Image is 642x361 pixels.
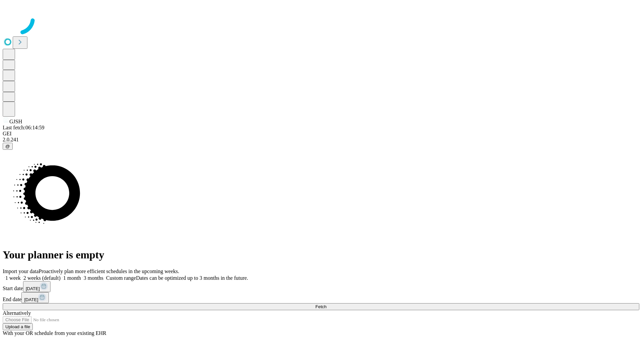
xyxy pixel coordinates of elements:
[5,144,10,149] span: @
[3,303,639,310] button: Fetch
[3,249,639,261] h1: Your planner is empty
[23,281,50,292] button: [DATE]
[136,275,248,281] span: Dates can be optimized up to 3 months in the future.
[23,275,61,281] span: 2 weeks (default)
[3,310,31,316] span: Alternatively
[315,304,326,309] span: Fetch
[26,286,40,291] span: [DATE]
[3,137,639,143] div: 2.0.241
[63,275,81,281] span: 1 month
[39,268,179,274] span: Proactively plan more efficient schedules in the upcoming weeks.
[21,292,49,303] button: [DATE]
[84,275,103,281] span: 3 months
[3,281,639,292] div: Start date
[3,292,639,303] div: End date
[3,330,106,336] span: With your OR schedule from your existing EHR
[106,275,136,281] span: Custom range
[3,131,639,137] div: GEI
[9,119,22,124] span: GJSH
[3,323,33,330] button: Upload a file
[24,297,38,302] span: [DATE]
[5,275,21,281] span: 1 week
[3,125,44,130] span: Last fetch: 06:14:59
[3,268,39,274] span: Import your data
[3,143,13,150] button: @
